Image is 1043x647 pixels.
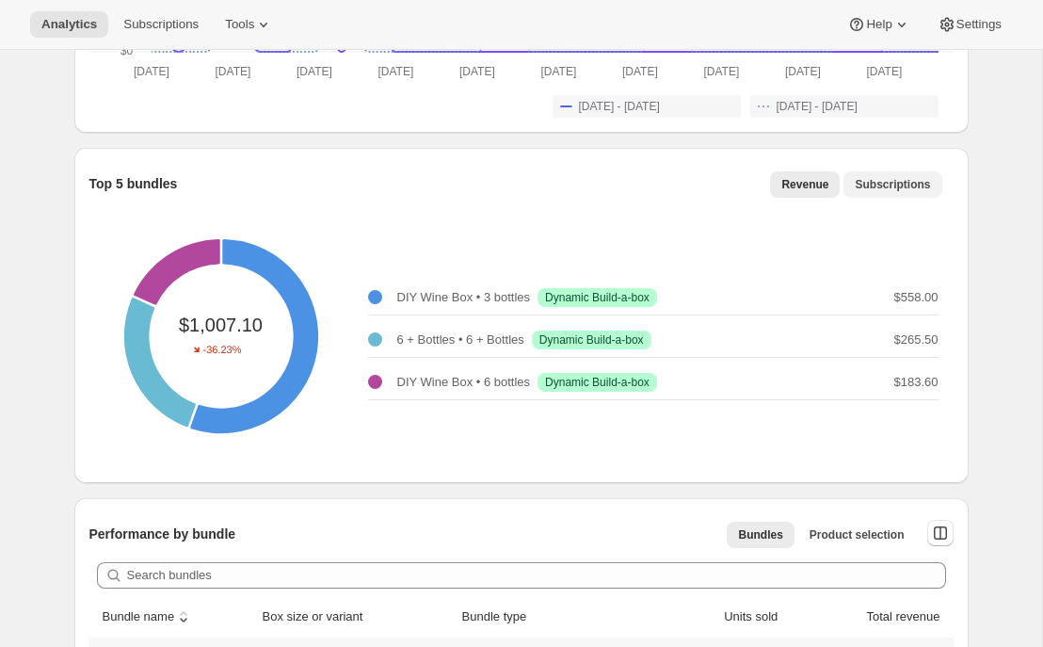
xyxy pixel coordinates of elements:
[702,599,780,635] button: Units sold
[781,177,828,192] span: Revenue
[123,17,199,32] span: Subscriptions
[579,99,660,114] span: [DATE] - [DATE]
[894,288,939,307] p: $558.00
[134,65,169,78] text: [DATE]
[397,373,531,392] p: DIY Wine Box • 6 bottles
[545,290,650,305] span: Dynamic Build-a-box
[738,527,782,542] span: Bundles
[894,331,939,349] p: $265.50
[397,331,524,349] p: 6 + Bottles • 6 + Bottles
[784,65,820,78] text: [DATE]
[810,527,905,542] span: Product selection
[894,373,939,392] p: $183.60
[120,44,133,57] text: $0
[926,11,1013,38] button: Settings
[297,65,332,78] text: [DATE]
[89,174,178,193] p: Top 5 bundles
[866,65,902,78] text: [DATE]
[750,95,939,118] button: [DATE] - [DATE]
[540,65,576,78] text: [DATE]
[621,65,657,78] text: [DATE]
[397,288,531,307] p: DIY Wine Box • 3 bottles
[553,95,741,118] button: [DATE] - [DATE]
[703,65,739,78] text: [DATE]
[545,375,650,390] span: Dynamic Build-a-box
[30,11,108,38] button: Analytics
[260,599,385,635] button: Box size or variant
[844,599,942,635] button: Total revenue
[777,99,858,114] span: [DATE] - [DATE]
[89,525,236,543] p: Performance by bundle
[459,599,549,635] button: Bundle type
[225,17,254,32] span: Tools
[127,562,946,589] input: Search bundles
[836,11,922,38] button: Help
[377,65,413,78] text: [DATE]
[956,17,1002,32] span: Settings
[214,11,284,38] button: Tools
[855,177,930,192] span: Subscriptions
[866,17,891,32] span: Help
[41,17,97,32] span: Analytics
[458,65,494,78] text: [DATE]
[215,65,250,78] text: [DATE]
[100,599,197,635] button: sort ascending byBundle name
[539,332,644,348] span: Dynamic Build-a-box
[112,11,210,38] button: Subscriptions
